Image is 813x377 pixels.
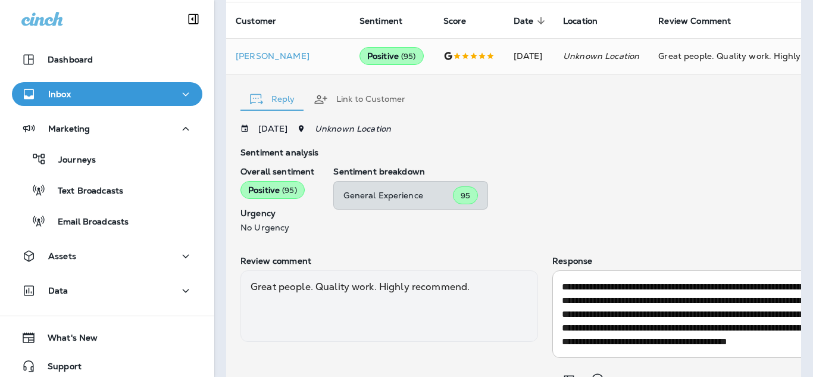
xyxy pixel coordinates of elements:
p: Assets [48,251,76,261]
button: What's New [12,326,202,350]
div: Great people. Quality work. Highly recommend. [240,270,538,342]
button: Reply [240,78,304,121]
button: Inbox [12,82,202,106]
p: Email Broadcasts [46,217,129,228]
div: Positive [240,181,305,199]
span: Customer [236,16,276,26]
button: Journeys [12,147,202,172]
p: [DATE] [258,124,287,133]
span: Date [514,16,534,26]
span: Review Comment [658,15,746,26]
span: Review Comment [658,16,731,26]
span: 95 [461,191,470,201]
p: [PERSON_NAME] [236,51,340,61]
p: Journeys [46,155,96,166]
td: [DATE] [504,38,554,74]
button: Marketing [12,117,202,141]
span: Sentiment [359,15,418,26]
button: Data [12,279,202,303]
p: No Urgency [240,223,314,232]
div: Click to view Customer Drawer [236,51,340,61]
span: ( 95 ) [282,185,297,195]
button: Email Broadcasts [12,208,202,233]
p: General Experience [343,191,453,200]
button: Assets [12,244,202,268]
button: Text Broadcasts [12,177,202,202]
p: Text Broadcasts [46,186,123,197]
button: Link to Customer [304,78,415,121]
p: Inbox [48,89,71,99]
span: Date [514,15,549,26]
span: Location [563,15,613,26]
button: Dashboard [12,48,202,71]
p: Review comment [240,256,538,266]
p: Overall sentiment [240,167,314,176]
span: Location [563,16,598,26]
p: Marketing [48,124,90,133]
div: Positive [359,47,424,65]
span: Score [443,16,467,26]
button: Collapse Sidebar [177,7,210,31]
span: What's New [36,333,98,347]
em: Unknown Location [563,51,639,61]
span: Sentiment [359,16,402,26]
span: Score [443,15,482,26]
p: Urgency [240,208,314,218]
span: Customer [236,15,292,26]
span: ( 95 ) [401,51,416,61]
span: Support [36,362,82,376]
em: Unknown Location [315,123,391,134]
p: Data [48,286,68,295]
p: Dashboard [48,55,93,64]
